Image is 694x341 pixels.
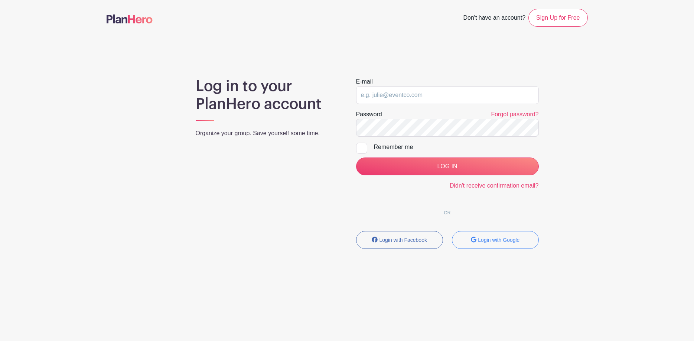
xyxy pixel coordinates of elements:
[356,77,373,86] label: E-mail
[356,231,443,249] button: Login with Facebook
[478,237,519,243] small: Login with Google
[438,210,457,215] span: OR
[374,143,539,152] div: Remember me
[463,10,525,27] span: Don't have an account?
[196,77,338,113] h1: Log in to your PlanHero account
[450,182,539,189] a: Didn't receive confirmation email?
[107,14,153,23] img: logo-507f7623f17ff9eddc593b1ce0a138ce2505c220e1c5a4e2b4648c50719b7d32.svg
[452,231,539,249] button: Login with Google
[528,9,587,27] a: Sign Up for Free
[356,86,539,104] input: e.g. julie@eventco.com
[356,157,539,175] input: LOG IN
[379,237,427,243] small: Login with Facebook
[491,111,538,117] a: Forgot password?
[196,129,338,138] p: Organize your group. Save yourself some time.
[356,110,382,119] label: Password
